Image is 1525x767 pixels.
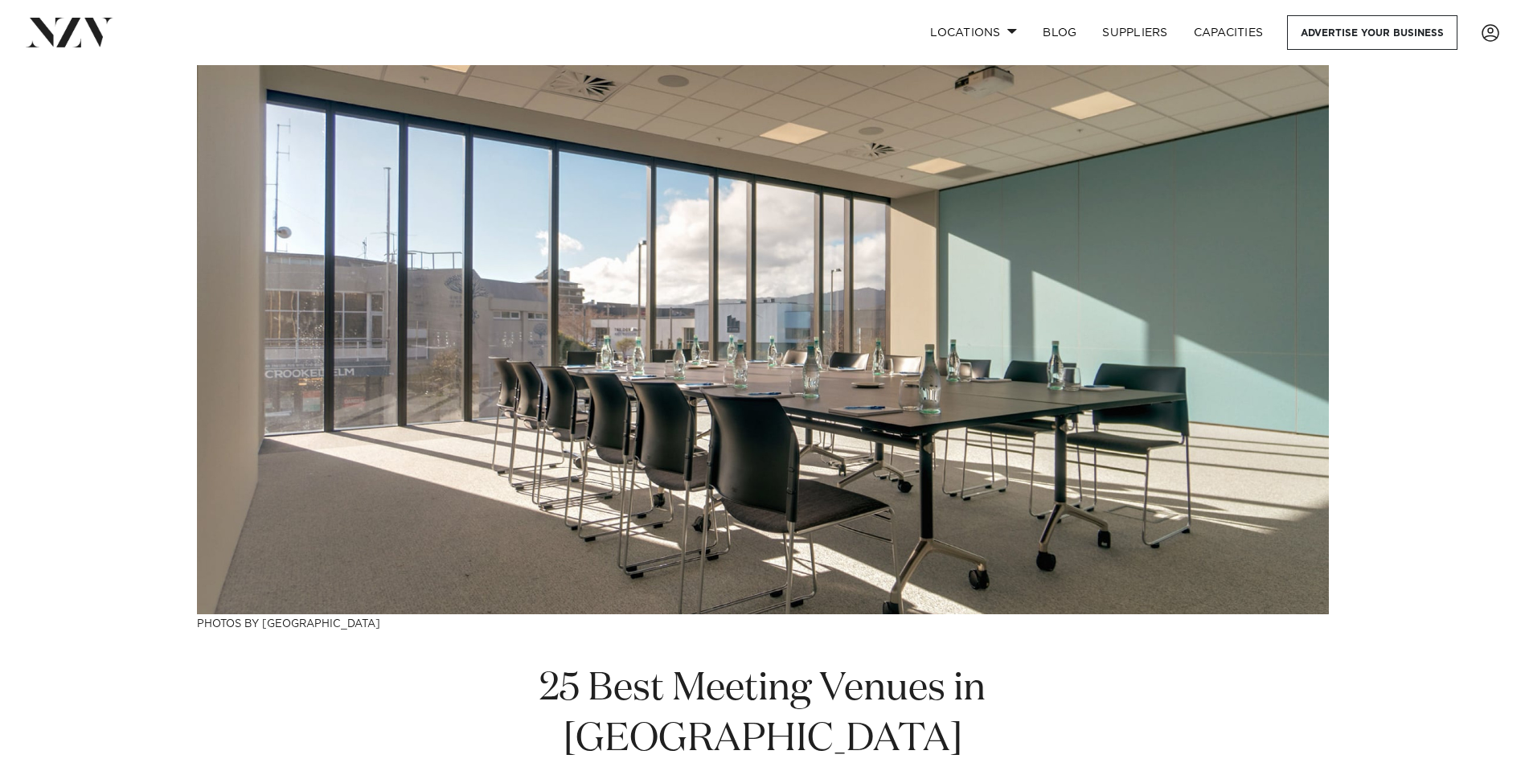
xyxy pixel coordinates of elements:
img: nzv-logo.png [26,18,113,47]
a: BLOG [1030,15,1089,50]
img: 25 Best Meeting Venues in Wellington [197,65,1329,614]
a: Advertise your business [1287,15,1457,50]
h3: Photos by [GEOGRAPHIC_DATA] [197,614,1329,631]
h1: 25 Best Meeting Venues in [GEOGRAPHIC_DATA] [488,664,1038,765]
a: SUPPLIERS [1089,15,1180,50]
a: Locations [917,15,1030,50]
a: Capacities [1181,15,1277,50]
